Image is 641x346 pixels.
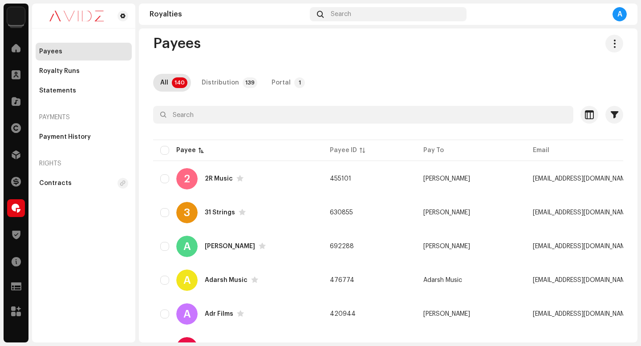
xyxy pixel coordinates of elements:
div: Distribution [202,74,239,92]
span: ompako@gmail.com [533,176,631,182]
div: A [176,236,198,257]
div: Royalties [150,11,306,18]
span: nandkishorjp@gmail.com [533,277,631,283]
re-m-nav-item: Payees [36,43,132,60]
span: 692288 [330,243,354,249]
div: 2R Music [205,176,233,182]
re-a-nav-header: Payments [36,107,132,128]
span: 420944 [330,311,356,317]
p-badge: 139 [243,77,257,88]
span: 455101 [330,176,351,182]
span: 476774 [330,277,354,283]
div: All [160,74,168,92]
span: aashnarayansharmavlogs@gmail.com [533,243,631,249]
div: 3 [176,202,198,223]
div: 2 [176,168,198,189]
div: Adarsh Music [205,277,247,283]
div: Payee [176,146,196,155]
span: 31strings@gmail.com [533,209,631,216]
re-a-nav-header: Rights [36,153,132,174]
p-badge: 1 [294,77,305,88]
re-m-nav-item: Contracts [36,174,132,192]
div: Contracts [39,180,72,187]
img: 10d72f0b-d06a-424f-aeaa-9c9f537e57b6 [7,7,25,25]
p-badge: 140 [172,77,187,88]
div: 31 Strings [205,209,235,216]
div: Royalty Runs [39,68,80,75]
re-m-nav-item: Payment History [36,128,132,146]
span: Ramesh Kumar Mittal [423,176,470,182]
input: Search [153,106,573,124]
re-m-nav-item: Royalty Runs [36,62,132,80]
div: Statements [39,87,76,94]
div: Adr Films [205,311,233,317]
re-m-nav-item: Statements [36,82,132,100]
div: Payees [39,48,62,55]
div: A [176,303,198,325]
div: Payment History [39,133,91,141]
div: Portal [272,74,291,92]
div: Payee ID [330,146,357,155]
div: A [176,270,198,291]
span: 630855 [330,209,353,216]
span: Adarsh Music [423,277,462,283]
span: Parveen Gupta [423,311,470,317]
div: Aashnarayan Sharma [205,243,255,249]
span: adrfilms1994@gmail.com [533,311,631,317]
span: Aashnarayan Sharma [423,243,470,249]
span: Shubham Gijwani [423,209,470,216]
span: Search [331,11,351,18]
span: Payees [153,35,201,52]
div: A [613,7,627,21]
img: 0c631eef-60b6-411a-a233-6856366a70de [39,11,114,21]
